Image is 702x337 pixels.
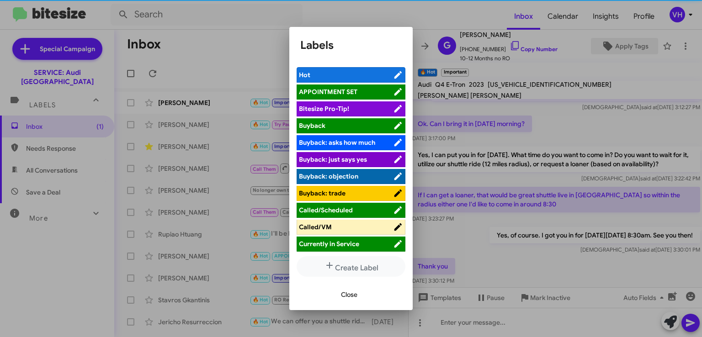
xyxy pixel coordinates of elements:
[299,189,346,197] span: Buyback: trade
[299,206,353,214] span: Called/Scheduled
[299,155,367,163] span: Buyback: just says yes
[299,88,357,96] span: APPOINTMENT SET
[299,138,375,147] span: Buyback: asks how much
[334,286,365,303] button: Close
[299,121,325,130] span: Buyback
[299,223,332,231] span: Called/VM
[300,38,402,53] h1: Labels
[299,105,349,113] span: Bitesize Pro-Tip!
[299,71,310,79] span: Hot
[299,172,358,180] span: Buyback: objection
[297,256,405,277] button: Create Label
[341,286,357,303] span: Close
[299,240,359,248] span: Currently in Service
